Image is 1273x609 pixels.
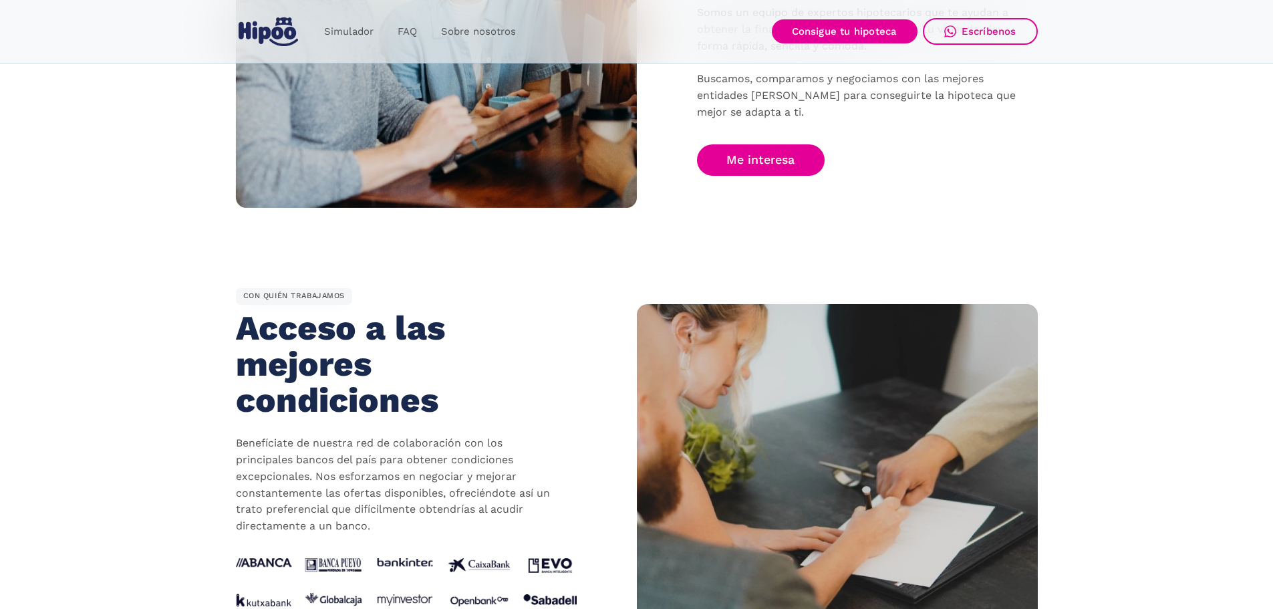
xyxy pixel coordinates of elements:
[962,25,1016,37] div: Escríbenos
[312,19,386,45] a: Simulador
[386,19,429,45] a: FAQ
[236,435,557,535] p: Benefíciate de nuestra red de colaboración con los principales bancos del país para obtener condi...
[429,19,528,45] a: Sobre nosotros
[236,12,301,51] a: home
[697,144,825,176] a: Me interesa
[772,19,917,43] a: Consigue tu hipoteca
[236,288,353,306] div: CON QUIÉN TRABAJAMOS
[923,18,1038,45] a: Escríbenos
[236,310,544,418] h2: Acceso a las mejores condiciones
